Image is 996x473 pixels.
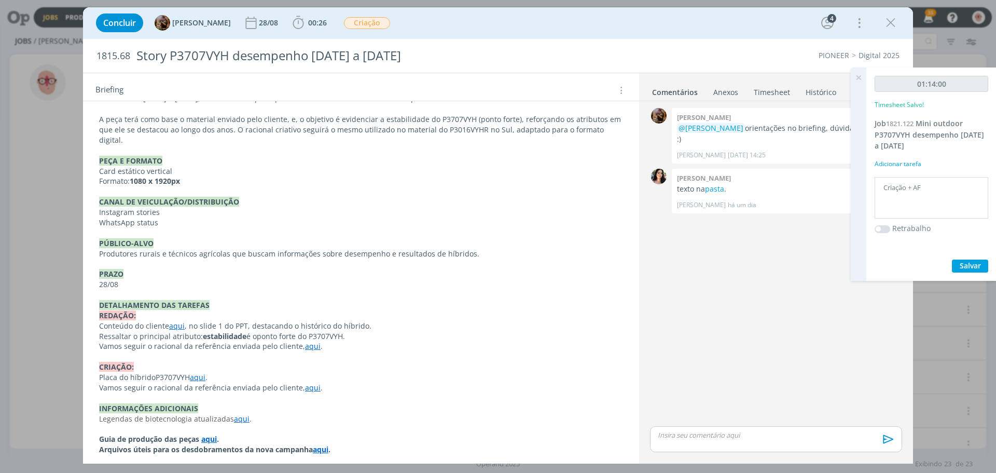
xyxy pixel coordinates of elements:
b: [PERSON_NAME] [677,113,731,122]
a: Digital 2025 [859,50,900,60]
strong: PRAZO [99,269,123,279]
a: aqui [169,321,185,331]
button: Concluir [96,13,143,32]
p: 28/08 [99,279,623,290]
span: Vamos seguir o racional da referência enviada pelo cliente, [99,383,305,393]
p: Vamos seguir o racional da referência enviada pelo cliente, . [99,341,623,352]
button: 00:26 [290,15,329,31]
span: Mini outdoor P3707VYH desempenho [DATE] a [DATE] [875,118,984,151]
span: 00:26 [308,18,327,28]
img: A [651,108,667,124]
span: 1821.122 [886,119,914,128]
strong: REDAÇÃO: [99,310,136,320]
p: Produtores rurais e técnicos agrícolas que buscam informações sobre desempenho e resultados de hí... [99,249,623,259]
a: PIONEER [819,50,849,60]
a: aqui [313,444,328,454]
p: Card estático vertical [99,166,623,177]
span: [PERSON_NAME] [172,19,231,26]
strong: Guia de produção das peças [99,434,201,444]
div: Adicionar tarefa [875,159,988,169]
a: aqui [201,434,217,444]
strong: . [328,444,330,454]
strong: DETALHAMENTO DAS TAREFAS [99,300,210,310]
p: Instagram stories [99,207,623,218]
a: Histórico [805,83,837,98]
span: Concluir [103,19,136,27]
strong: estabilidade [203,331,246,341]
span: . [321,383,323,393]
strong: 1080 x 1920px [130,176,180,186]
strong: . [217,434,219,444]
a: aqui [305,383,321,393]
p: Placa do híbrido . [99,372,623,383]
p: [PERSON_NAME] [677,151,726,160]
button: Salvar [952,260,988,273]
label: Retrabalho [892,223,931,234]
b: [PERSON_NAME] [677,173,731,183]
a: aqui [190,372,205,382]
img: A [155,15,170,31]
a: aqui [234,414,250,424]
a: Comentários [652,83,698,98]
strong: INFORMAÇÕES ADICIONAIS [99,403,198,413]
p: Conteúdo do cliente , no slide 1 do PPT, destacando o histórico do híbrido. [99,321,623,331]
p: Timesheet Salvo! [875,100,924,110]
strong: PEÇA E FORMATO [99,156,162,166]
span: [DATE] 14:25 [728,151,766,160]
div: 4 [827,14,836,23]
span: ponto forte do P3707VYH. [257,331,345,341]
button: A[PERSON_NAME] [155,15,231,31]
div: Story P3707VYH desempenho [DATE] a [DATE] [132,43,561,69]
span: Briefing [95,84,123,97]
div: 28/08 [259,19,280,26]
span: @[PERSON_NAME] [679,123,743,133]
div: Anexos [713,87,738,98]
p: [PERSON_NAME] [677,200,726,210]
p: texto na . [677,184,896,194]
span: 1815.68 [96,50,130,62]
strong: CRIAÇÃO: [99,362,134,372]
strong: PÚBLICO-ALVO [99,238,154,248]
span: Criação [344,17,390,29]
strong: CANAL DE VEICULAÇÃO/DISTRIBUIÇÃO [99,197,239,207]
a: Job1821.122Mini outdoor P3707VYH desempenho [DATE] a [DATE] [875,118,984,151]
p: orientações no briefing, dúvidas me chama :) [677,123,896,144]
span: . [250,414,252,424]
span: Legendas de biotecnologia atualizadas [99,414,234,424]
div: dialog [83,7,913,464]
p: Ressaltar o principal atributo: é o [99,331,623,342]
button: Criação [343,17,391,30]
span: há um dia [728,200,756,210]
a: pasta [705,184,724,194]
strong: Arquivos úteis para os desdobramentos da nova campanha [99,444,313,454]
a: Timesheet [753,83,791,98]
p: Formato: [99,176,623,186]
span: P3707VYH [156,372,190,382]
button: 4 [819,15,836,31]
p: WhatsApp status [99,218,623,228]
a: aqui [305,341,321,351]
span: Salvar [960,261,981,271]
p: A peça terá como base o material enviado pelo cliente, e, o objetivo é evidenciar a estabilidade ... [99,114,623,145]
img: T [651,169,667,184]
